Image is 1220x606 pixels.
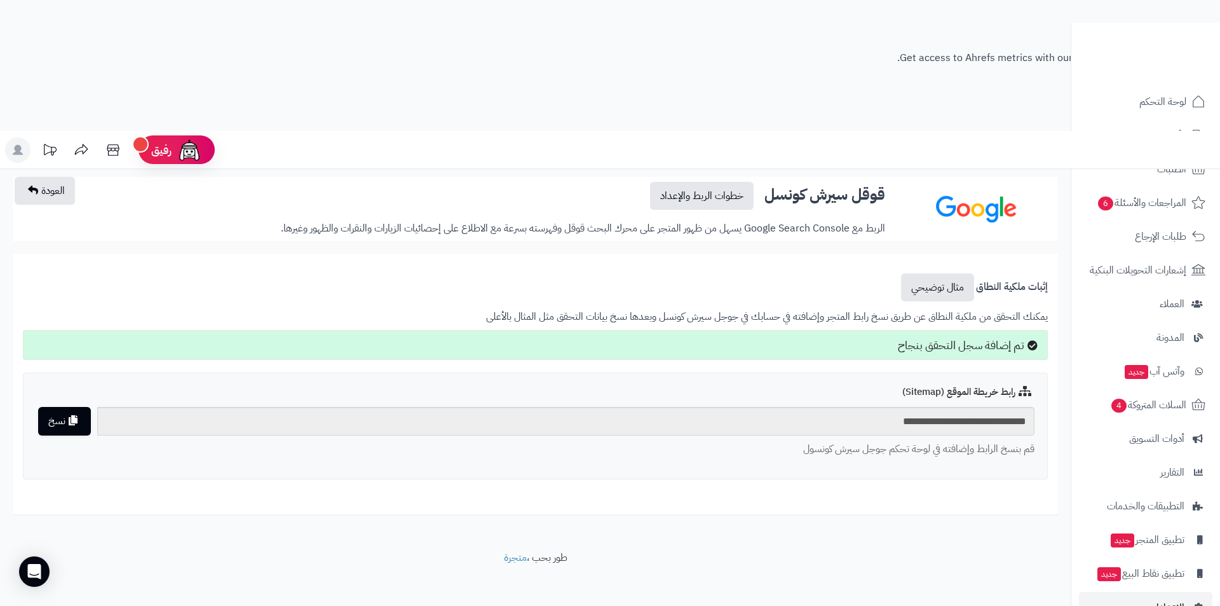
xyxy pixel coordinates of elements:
span: جديد [1097,567,1121,581]
a: أدوات التسويق [1079,424,1212,454]
h3: قوقل سيرش كونسل [250,177,884,210]
span: العملاء [1160,295,1184,313]
a: مثال توضيحي [901,273,974,301]
a: العودة [15,177,75,205]
span: جديد [1111,534,1134,547]
span: طلبات الإرجاع [1135,228,1186,245]
a: التطبيقات والخدمات [1079,491,1212,521]
span: تطبيق نقاط البيع [1096,565,1184,582]
span: إشعارات التحويلات البنكية [1090,261,1186,279]
span: أدوات التسويق [1129,430,1184,448]
span: وآتس آب [1123,362,1184,380]
a: تطبيق المتجرجديد [1079,525,1212,555]
span: رفيق [151,142,172,158]
a: تحديثات المنصة [34,137,65,166]
span: السلات المتروكة [1110,396,1186,414]
a: تطبيق نقاط البيعجديد [1079,558,1212,589]
a: التقارير [1079,457,1212,488]
span: 4 [1111,399,1127,413]
a: المراجعات والأسئلة6 [1079,188,1212,218]
label: إثبات ملكية النطاق [899,273,1048,306]
img: google.png [935,186,1017,232]
a: خطوات الربط والإعداد [650,182,754,210]
div: تم إضافة سجل التحقق بنجاح [23,330,1048,361]
a: المدونة [1079,322,1212,353]
span: جديد [1125,365,1148,379]
span: 6 [1098,196,1113,210]
a: العملاء [1079,289,1212,319]
span: الأقسام والمنتجات [1116,127,1186,144]
a: طلبات الإرجاع [1079,221,1212,252]
p: الربط مع Google Search Console يسهل من ظهور المتجر على محرك البحث قوقل وفهرسته بسرعة مع الاطلاع ع... [250,216,884,236]
span: المدونة [1156,329,1184,347]
span: المراجعات والأسئلة [1097,194,1186,212]
span: التطبيقات والخدمات [1107,497,1184,515]
span: تطبيق المتجر [1109,531,1184,549]
a: وآتس آبجديد [1079,356,1212,387]
span: Get access to Ahrefs metrics with our Starter plan for just $29/month. [897,50,1220,65]
img: ai-face.png [177,137,202,163]
p: يمكنك التحقق من ملكية النطاق عن طريق نسخ رابط المتجر وإضافته في حسابك في جوجل سيرش كونسل وبعدها ن... [23,310,1048,324]
a: إشعارات التحويلات البنكية [1079,255,1212,286]
div: Open Intercom Messenger [19,556,50,587]
a: متجرة [504,550,527,565]
h4: رابط خريطة الموقع (Sitemap) [36,386,1034,397]
span: التقارير [1160,464,1184,481]
p: قم بنسخ الرابط وإضافته في لوحة تحكم جوجل سيرش كونسول [36,442,1034,457]
a: السلات المتروكة4 [1079,390,1212,420]
button: نسخ [38,407,91,436]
